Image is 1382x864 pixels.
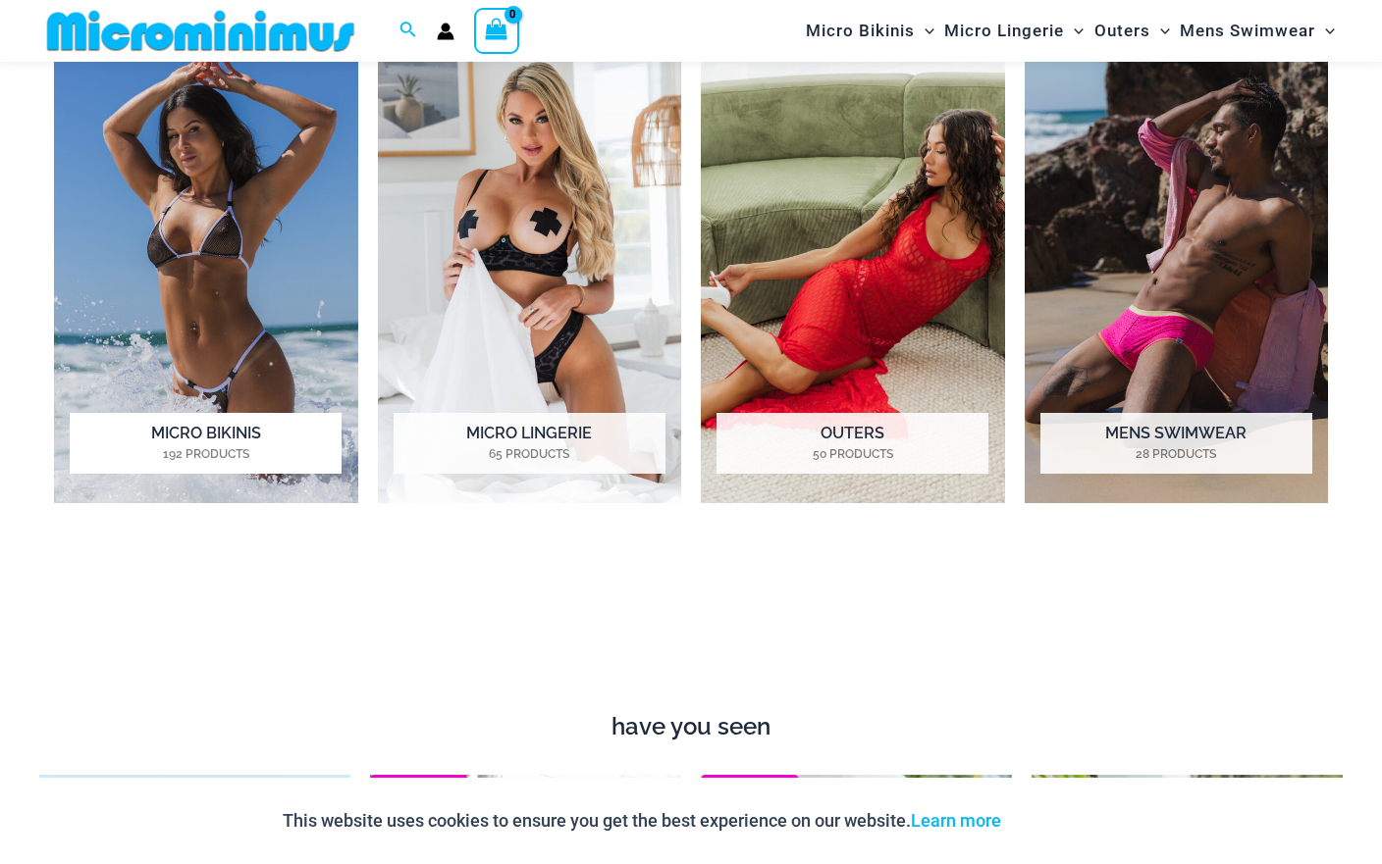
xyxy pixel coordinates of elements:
[54,555,1328,702] iframe: TrustedSite Certified
[39,9,362,53] img: MM SHOP LOGO FLAT
[915,6,934,56] span: Menu Toggle
[944,6,1064,56] span: Micro Lingerie
[939,6,1089,56] a: Micro LingerieMenu ToggleMenu Toggle
[54,33,358,503] img: Micro Bikinis
[1180,6,1315,56] span: Mens Swimwear
[378,33,682,503] a: Visit product category Micro Lingerie
[70,413,342,474] h2: Micro Bikinis
[1094,6,1150,56] span: Outers
[283,806,1001,836] p: This website uses cookies to ensure you get the best experience on our website.
[437,23,454,40] a: Account icon link
[1040,445,1312,463] mark: 28 Products
[1064,6,1084,56] span: Menu Toggle
[806,6,915,56] span: Micro Bikinis
[39,713,1343,741] h4: have you seen
[798,3,1343,59] nav: Site Navigation
[701,33,1005,503] img: Outers
[378,33,682,503] img: Micro Lingerie
[911,810,1001,831] a: Learn more
[474,8,519,53] a: View Shopping Cart, empty
[1040,413,1312,474] h2: Mens Swimwear
[394,413,665,474] h2: Micro Lingerie
[1025,33,1329,503] img: Mens Swimwear
[394,445,665,463] mark: 65 Products
[801,6,939,56] a: Micro BikinisMenu ToggleMenu Toggle
[1025,33,1329,503] a: Visit product category Mens Swimwear
[1175,6,1340,56] a: Mens SwimwearMenu ToggleMenu Toggle
[1090,6,1175,56] a: OutersMenu ToggleMenu Toggle
[1150,6,1170,56] span: Menu Toggle
[717,413,988,474] h2: Outers
[70,445,342,463] mark: 192 Products
[54,33,358,503] a: Visit product category Micro Bikinis
[399,19,417,43] a: Search icon link
[1016,797,1099,844] button: Accept
[1315,6,1335,56] span: Menu Toggle
[717,445,988,463] mark: 50 Products
[701,33,1005,503] a: Visit product category Outers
